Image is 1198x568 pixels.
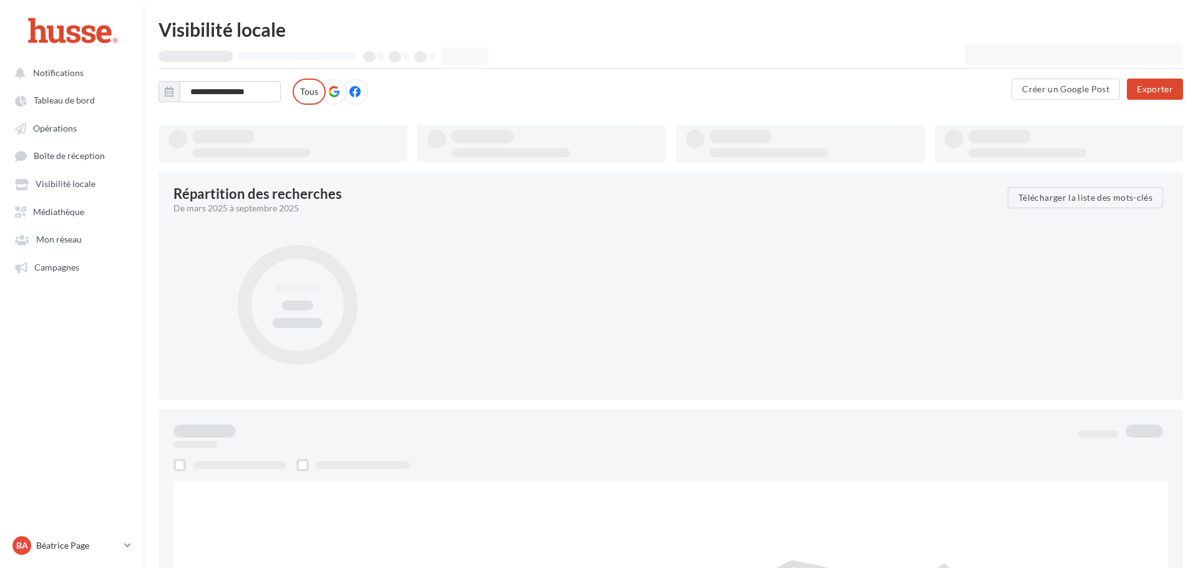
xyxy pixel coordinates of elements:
div: Répartition des recherches [173,187,342,201]
button: Notifications [7,61,131,84]
button: Exporter [1127,79,1183,100]
a: Mon réseau [7,228,136,250]
a: Médiathèque [7,200,136,223]
span: Campagnes [34,262,79,272]
button: Télécharger la liste des mots-clés [1008,187,1163,208]
a: Boîte de réception [7,144,136,167]
span: Notifications [33,67,84,78]
span: Ba [16,539,28,552]
span: Médiathèque [33,206,84,217]
a: Opérations [7,117,136,139]
span: Boîte de réception [34,151,105,161]
span: Tableau de bord [34,95,95,106]
a: Tableau de bord [7,89,136,111]
a: Visibilité locale [7,172,136,195]
a: Ba Béatrice Page [10,534,134,557]
a: Campagnes [7,256,136,278]
span: Visibilité locale [36,179,95,190]
span: Opérations [33,123,77,133]
label: Tous [293,79,326,105]
div: Visibilité locale [158,20,1183,39]
p: Béatrice Page [36,539,119,552]
div: De mars 2025 à septembre 2025 [173,202,998,214]
span: Mon réseau [36,234,82,245]
button: Créer un Google Post [1011,79,1120,100]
